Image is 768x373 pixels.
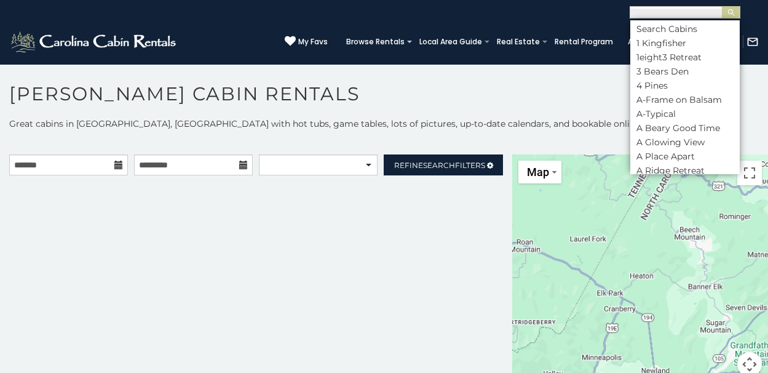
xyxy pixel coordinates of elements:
[340,33,411,50] a: Browse Rentals
[527,166,549,178] span: Map
[518,161,561,183] button: Change map style
[394,161,485,170] span: Refine Filters
[630,80,740,91] li: 4 Pines
[285,36,328,48] a: My Favs
[630,52,740,63] li: 1eight3 Retreat
[746,36,759,48] img: mail-regular-white.png
[737,161,762,185] button: Toggle fullscreen view
[423,161,455,170] span: Search
[630,137,740,148] li: A Glowing View
[630,108,740,119] li: A-Typical
[630,38,740,49] li: 1 Kingfisher
[622,33,657,50] a: About
[9,30,180,54] img: White-1-2.png
[548,33,619,50] a: Rental Program
[630,122,740,134] li: A Beary Good Time
[630,66,740,77] li: 3 Bears Den
[298,36,328,47] span: My Favs
[630,23,740,34] li: Search Cabins
[384,154,502,175] a: RefineSearchFilters
[491,33,546,50] a: Real Estate
[630,165,740,176] li: A Ridge Retreat
[630,151,740,162] li: A Place Apart
[413,33,488,50] a: Local Area Guide
[630,94,740,105] li: A-Frame on Balsam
